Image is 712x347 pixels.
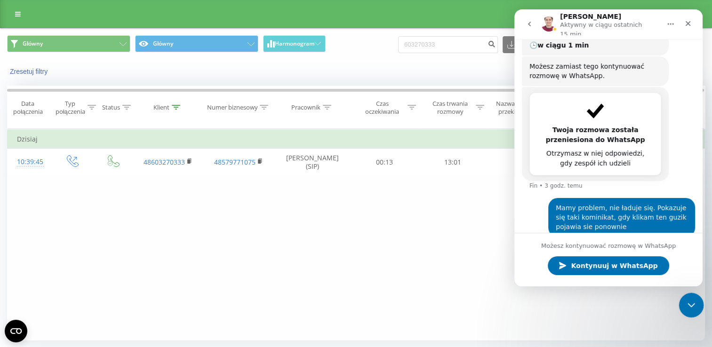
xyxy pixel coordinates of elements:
[351,149,419,176] td: 00:13
[274,149,351,176] td: [PERSON_NAME] (SIP)
[503,36,553,53] button: Eksport
[144,158,185,166] a: 48603270333
[153,103,169,111] div: Klient
[8,100,48,116] div: Data połączenia
[359,100,406,116] div: Czas oczekiwania
[495,100,544,116] div: Nazwa schematu przekierowania
[56,100,85,116] div: Typ połączenia
[214,158,256,166] a: 48579771075
[102,103,120,111] div: Status
[7,35,130,52] button: Główny
[17,153,41,171] div: 10:39:45
[7,67,52,76] button: Zresetuj filtry
[5,320,27,342] button: Open CMP widget
[275,40,314,47] span: Harmonogram
[8,130,705,149] td: Dzisiaj
[427,100,473,116] div: Czas trwania rozmowy
[418,149,487,176] td: 13:01
[679,293,704,318] iframe: Intercom live chat
[291,103,320,111] div: Pracownik
[207,103,257,111] div: Numer biznesowy
[263,35,326,52] button: Harmonogram
[23,40,43,47] span: Główny
[398,36,498,53] input: Wyszukiwanie według numeru
[135,35,258,52] button: Główny
[514,9,703,286] iframe: Intercom live chat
